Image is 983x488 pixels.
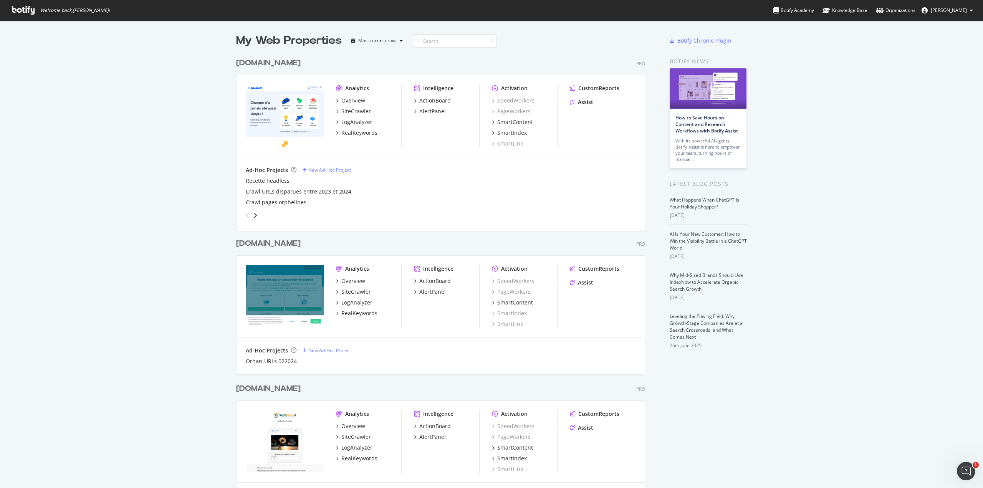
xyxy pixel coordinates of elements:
div: Ad-Hoc Projects [246,166,288,174]
a: SmartIndex [492,455,527,462]
a: Recette headless [246,177,290,185]
img: prestitionline.it [246,410,324,472]
a: SmartLink [492,140,523,147]
a: Overview [336,422,365,430]
div: SiteCrawler [341,433,371,441]
a: Assist [570,279,593,286]
a: ActionBoard [414,422,451,430]
div: LogAnalyzer [341,444,372,452]
a: Overview [336,277,365,285]
a: Why Mid-Sized Brands Should Use IndexNow to Accelerate Organic Search Growth [670,272,743,292]
a: LogAnalyzer [336,118,372,126]
div: CustomReports [578,265,619,273]
div: Organizations [876,7,915,14]
div: [DATE] [670,294,747,301]
a: Botify Chrome Plugin [670,37,731,45]
a: [DOMAIN_NAME] [236,383,304,394]
a: Crawl URLs disparues entre 2023 et 2024 [246,188,351,195]
div: New Ad-Hoc Project [308,347,351,354]
div: angle-left [243,209,253,222]
div: With its powerful AI agents, Botify Assist is here to empower your team, turning hours of manual… [675,138,741,162]
div: Overview [341,97,365,104]
div: [DATE] [670,212,747,219]
div: SpeedWorkers [492,97,535,104]
div: Most recent crawl [358,38,397,43]
img: lelynx.fr [246,84,324,147]
a: ActionBoard [414,277,451,285]
a: Orhan-URLs 022024 [246,357,297,365]
div: Activation [501,410,528,418]
div: AlertPanel [419,108,446,115]
a: SmartContent [492,444,533,452]
a: New Ad-Hoc Project [303,167,351,173]
div: [DOMAIN_NAME] [236,238,301,249]
a: SiteCrawler [336,433,371,441]
div: SiteCrawler [341,288,371,296]
div: LogAnalyzer [341,299,372,306]
span: 1 [973,462,979,468]
div: Intelligence [423,410,453,418]
div: RealKeywords [341,309,377,317]
a: AI Is Your New Customer: How to Win the Visibility Battle in a ChatGPT World [670,231,747,251]
a: SmartIndex [492,129,527,137]
a: How to Save Hours on Content and Research Workflows with Botify Assist [675,114,738,134]
div: [DOMAIN_NAME] [236,58,301,69]
div: Assist [578,424,593,432]
div: LogAnalyzer [341,118,372,126]
a: SiteCrawler [336,288,371,296]
a: AlertPanel [414,433,446,441]
div: AlertPanel [419,288,446,296]
div: My Web Properties [236,33,342,48]
div: Activation [501,84,528,92]
input: Search [412,34,496,48]
a: CustomReports [570,410,619,418]
div: Knowledge Base [822,7,867,14]
a: PageWorkers [492,433,531,441]
a: What Happens When ChatGPT Is Your Holiday Shopper? [670,197,739,210]
a: Crawl pages orphelines [246,199,306,206]
div: [DOMAIN_NAME] [236,383,301,394]
div: [DATE] [670,253,747,260]
a: Assist [570,424,593,432]
a: SiteCrawler [336,108,371,115]
a: SmartLink [492,465,523,473]
div: SmartContent [497,118,533,126]
div: angle-right [253,212,258,219]
a: CustomReports [570,84,619,92]
div: Analytics [345,265,369,273]
img: How to Save Hours on Content and Research Workflows with Botify Assist [670,68,746,109]
a: RealKeywords [336,455,377,462]
div: Analytics [345,410,369,418]
a: [DOMAIN_NAME] [236,238,304,249]
span: Emma Moletto [931,7,967,13]
div: ActionBoard [419,97,451,104]
div: Ad-Hoc Projects [246,347,288,354]
div: SiteCrawler [341,108,371,115]
button: Most recent crawl [348,35,406,47]
button: [PERSON_NAME] [915,4,979,17]
div: ActionBoard [419,277,451,285]
div: Intelligence [423,84,453,92]
a: Assist [570,98,593,106]
div: Assist [578,279,593,286]
div: Botify news [670,57,747,66]
a: SmartContent [492,118,533,126]
div: Activation [501,265,528,273]
div: SmartContent [497,444,533,452]
a: New Ad-Hoc Project [303,347,351,354]
a: SmartIndex [492,309,527,317]
div: SmartContent [497,299,533,306]
a: Overview [336,97,365,104]
div: AlertPanel [419,433,446,441]
div: ActionBoard [419,422,451,430]
a: PageWorkers [492,108,531,115]
div: Overview [341,277,365,285]
a: SmartLink [492,320,523,328]
div: RealKeywords [341,455,377,462]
